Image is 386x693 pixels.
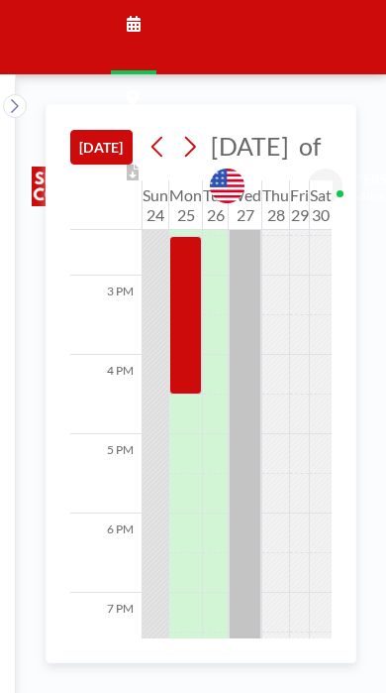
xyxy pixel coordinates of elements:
[70,130,133,165] button: [DATE]
[310,180,332,230] div: Sat 30
[203,180,228,230] div: Tue 26
[290,180,309,230] div: Fri 29
[68,196,142,276] div: 2 PM
[229,180,261,230] div: Wed 27
[68,434,142,514] div: 5 PM
[68,514,142,593] div: 6 PM
[299,131,321,162] span: of
[68,276,142,355] div: 3 PM
[68,593,142,672] div: 7 PM
[143,180,168,230] div: Sun 24
[262,180,289,230] div: Thu 28
[68,355,142,434] div: 4 PM
[169,180,202,230] div: Mon 25
[211,131,289,161] span: [DATE]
